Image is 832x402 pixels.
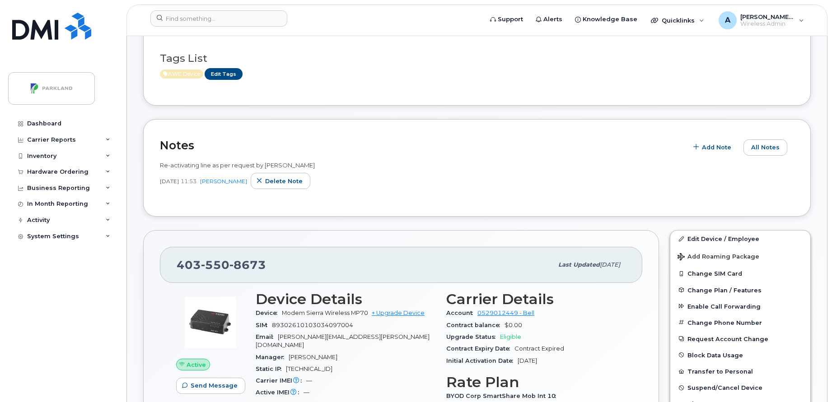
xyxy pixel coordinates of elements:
[670,363,810,379] button: Transfer to Personal
[743,139,787,156] button: All Notes
[176,378,245,394] button: Send Message
[256,291,435,307] h3: Device Details
[740,20,795,28] span: Wireless Admin
[177,258,266,272] span: 403
[446,322,505,328] span: Contract balance
[543,15,562,24] span: Alerts
[645,11,710,29] div: Quicklinks
[150,10,287,27] input: Find something...
[518,357,537,364] span: [DATE]
[286,365,332,372] span: [TECHNICAL_ID]
[529,10,569,28] a: Alerts
[160,139,683,152] h2: Notes
[160,69,203,79] span: Active
[751,143,780,152] span: All Notes
[282,310,368,316] span: Modem Sierra Wireless MP70
[558,261,600,268] span: Last updated
[670,231,810,247] a: Edit Device / Employee
[725,15,730,26] span: A
[670,314,810,331] button: Change Phone Number
[687,286,762,293] span: Change Plan / Features
[670,379,810,396] button: Suspend/Cancel Device
[678,253,759,262] span: Add Roaming Package
[514,345,564,352] span: Contract Expired
[272,322,353,328] span: 89302610103034097004
[446,374,626,390] h3: Rate Plan
[187,360,206,369] span: Active
[670,298,810,314] button: Enable Call Forwarding
[740,13,795,20] span: [PERSON_NAME][EMAIL_ADDRESS][PERSON_NAME][DOMAIN_NAME]
[500,333,521,340] span: Eligible
[484,10,529,28] a: Support
[201,258,229,272] span: 550
[687,139,739,156] button: Add Note
[160,53,794,64] h3: Tags List
[600,261,620,268] span: [DATE]
[687,303,761,310] span: Enable Call Forwarding
[372,310,425,316] a: + Upgrade Device
[229,258,266,272] span: 8673
[477,310,534,316] a: 0529012449 - Bell
[256,333,278,340] span: Email
[446,291,626,307] h3: Carrier Details
[304,389,309,396] span: —
[160,177,179,185] span: [DATE]
[181,177,196,185] span: 11:53
[446,345,514,352] span: Contract Expiry Date
[662,17,695,24] span: Quicklinks
[256,354,289,360] span: Manager
[256,310,282,316] span: Device
[687,384,762,391] span: Suspend/Cancel Device
[446,393,561,399] span: BYOD Corp SmartShare Mob Int 10
[256,377,306,384] span: Carrier IMEI
[446,333,500,340] span: Upgrade Status
[191,381,238,390] span: Send Message
[205,68,243,79] a: Edit Tags
[200,178,247,185] a: [PERSON_NAME]
[160,162,315,169] span: Re-activating line as per request by [PERSON_NAME]
[183,296,238,350] img: image20231002-3703462-mzami5.jpeg
[446,357,518,364] span: Initial Activation Date
[498,15,523,24] span: Support
[670,331,810,347] button: Request Account Change
[569,10,644,28] a: Knowledge Base
[670,265,810,282] button: Change SIM Card
[251,173,310,189] button: Delete note
[256,365,286,372] span: Static IP
[702,143,731,152] span: Add Note
[265,177,303,185] span: Delete note
[256,322,272,328] span: SIM
[670,347,810,363] button: Block Data Usage
[256,389,304,396] span: Active IMEI
[306,377,312,384] span: —
[256,333,430,348] span: [PERSON_NAME][EMAIL_ADDRESS][PERSON_NAME][DOMAIN_NAME]
[670,247,810,265] button: Add Roaming Package
[670,282,810,298] button: Change Plan / Features
[505,322,522,328] span: $0.00
[583,15,637,24] span: Knowledge Base
[446,310,477,316] span: Account
[289,354,337,360] span: [PERSON_NAME]
[712,11,810,29] div: Abisheik.Thiyagarajan@parkland.ca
